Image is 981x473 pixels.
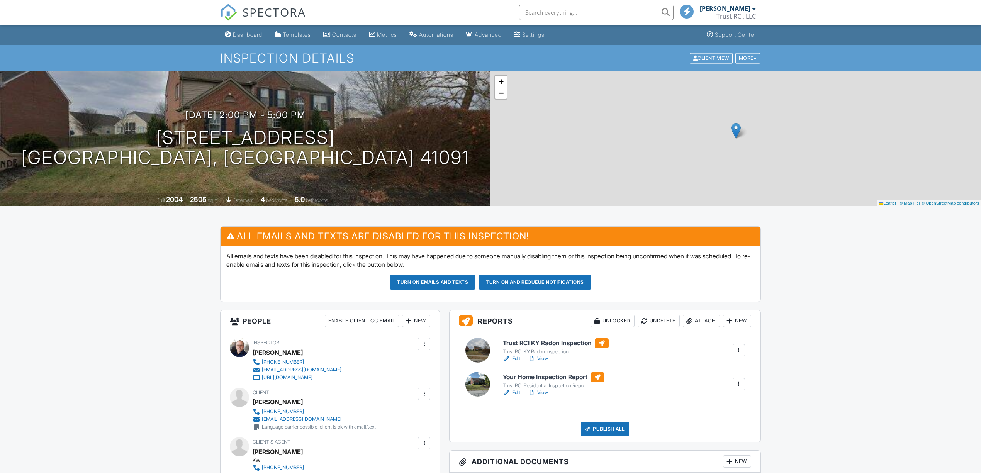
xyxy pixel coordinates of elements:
p: All emails and texts have been disabled for this inspection. This may have happened due to someon... [226,252,755,269]
div: Publish All [581,422,629,436]
div: Dashboard [233,31,262,38]
div: New [723,455,751,468]
a: Dashboard [222,28,265,42]
a: Settings [511,28,548,42]
div: 2004 [166,195,183,203]
div: Support Center [715,31,756,38]
span: bathrooms [306,197,328,203]
div: Trust RCI Residential Inspection Report [503,383,604,389]
div: [PHONE_NUMBER] [262,465,304,471]
h6: Your Home Inspection Report [503,372,604,382]
img: Marker [731,123,741,139]
a: Trust RCI KY Radon Inspection Trust RCI KY Radon Inspection [503,338,609,355]
div: [PHONE_NUMBER] [262,359,304,365]
div: Metrics [377,31,397,38]
div: [EMAIL_ADDRESS][DOMAIN_NAME] [262,416,341,422]
span: Built [156,197,165,203]
span: | [897,201,898,205]
div: [PERSON_NAME] [253,347,303,358]
span: SPECTORA [243,4,306,20]
div: [PHONE_NUMBER] [262,409,304,415]
button: Turn on and Requeue Notifications [479,275,591,290]
div: Client View [690,53,733,63]
div: [EMAIL_ADDRESS][DOMAIN_NAME] [262,367,341,373]
a: Your Home Inspection Report Trust RCI Residential Inspection Report [503,372,604,389]
h1: [STREET_ADDRESS] [GEOGRAPHIC_DATA], [GEOGRAPHIC_DATA] 41091 [21,127,469,168]
div: Templates [283,31,311,38]
div: Automations [419,31,453,38]
span: − [499,88,504,98]
a: Edit [503,389,520,397]
div: Advanced [475,31,502,38]
a: Leaflet [879,201,896,205]
a: © MapTiler [900,201,920,205]
span: Client [253,390,269,395]
input: Search everything... [519,5,674,20]
div: [PERSON_NAME] [700,5,750,12]
a: [EMAIL_ADDRESS][DOMAIN_NAME] [253,415,376,423]
h3: Additional Documents [450,451,760,473]
a: SPECTORA [220,10,306,27]
h3: [DATE] 2:00 pm - 5:00 pm [185,110,306,120]
span: Inspector [253,340,279,346]
button: Turn on emails and texts [390,275,475,290]
a: View [528,355,548,363]
div: Enable Client CC Email [325,315,399,327]
a: Templates [272,28,314,42]
span: Client's Agent [253,439,290,445]
span: sq. ft. [208,197,219,203]
a: Edit [503,355,520,363]
a: Advanced [463,28,505,42]
div: Undelete [638,315,680,327]
a: Automations (Basic) [406,28,457,42]
a: © OpenStreetMap contributors [922,201,979,205]
a: [URL][DOMAIN_NAME] [253,374,341,381]
div: KW [253,458,348,464]
h3: Reports [450,310,760,332]
a: Zoom out [495,87,507,99]
a: View [528,389,548,397]
a: [EMAIL_ADDRESS][DOMAIN_NAME] [253,366,341,374]
div: Contacts [332,31,356,38]
img: The Best Home Inspection Software - Spectora [220,4,237,21]
div: Trust RCI KY Radon Inspection [503,349,609,355]
div: Trust RCI, LLC [716,12,756,20]
a: Support Center [704,28,759,42]
div: 2505 [190,195,207,203]
span: bedrooms [266,197,287,203]
div: [URL][DOMAIN_NAME] [262,375,312,381]
div: Settings [522,31,545,38]
span: basement [233,197,253,203]
h1: Inspection Details [220,51,761,65]
span: + [499,76,504,86]
div: Unlocked [591,315,635,327]
a: [PERSON_NAME] [253,446,303,458]
h3: People [221,310,440,332]
h3: All emails and texts are disabled for this inspection! [221,227,760,246]
a: [PHONE_NUMBER] [253,464,341,471]
div: 5.0 [295,195,305,203]
div: [PERSON_NAME] [253,396,303,408]
div: New [402,315,430,327]
a: Client View [689,55,735,61]
a: Zoom in [495,76,507,87]
div: New [723,315,751,327]
div: Language barrier possible, client is ok with email/text [262,424,376,430]
div: 4 [261,195,265,203]
div: Attach [683,315,720,327]
a: [PHONE_NUMBER] [253,358,341,366]
a: Contacts [320,28,360,42]
h6: Trust RCI KY Radon Inspection [503,338,609,348]
div: More [735,53,760,63]
a: [PHONE_NUMBER] [253,408,376,415]
a: Metrics [366,28,400,42]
